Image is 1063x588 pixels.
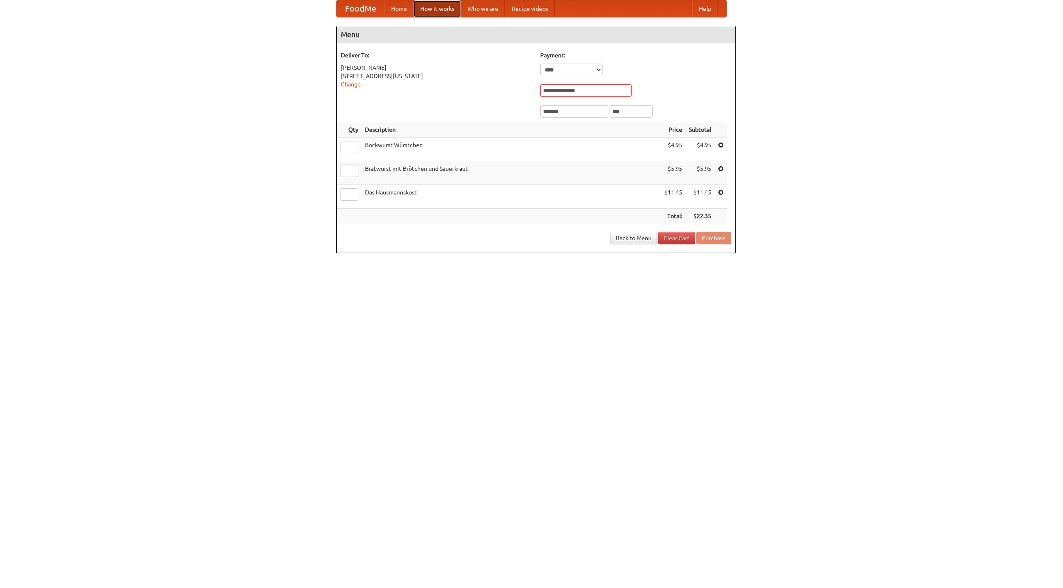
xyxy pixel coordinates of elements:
[686,138,715,161] td: $4.95
[696,232,731,244] button: Purchase
[686,161,715,185] td: $5.95
[505,0,555,17] a: Recipe videos
[461,0,505,17] a: Who we are
[337,26,735,43] h4: Menu
[414,0,461,17] a: How it works
[686,122,715,138] th: Subtotal
[362,122,661,138] th: Description
[385,0,414,17] a: Home
[661,185,686,209] td: $11.45
[341,64,532,72] div: [PERSON_NAME]
[661,138,686,161] td: $4.95
[337,122,362,138] th: Qty
[686,185,715,209] td: $11.45
[341,72,532,80] div: [STREET_ADDRESS][US_STATE]
[661,122,686,138] th: Price
[362,185,661,209] td: Das Hausmannskost
[658,232,695,244] a: Clear Cart
[661,161,686,185] td: $5.95
[341,81,361,88] a: Change
[686,209,715,224] th: $22.35
[661,209,686,224] th: Total:
[362,138,661,161] td: Bockwurst Würstchen
[362,161,661,185] td: Bratwurst mit Brötchen und Sauerkraut
[540,51,731,59] h5: Payment:
[610,232,657,244] a: Back to Menu
[337,0,385,17] a: FoodMe
[341,51,532,59] h5: Deliver To:
[692,0,718,17] a: Help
